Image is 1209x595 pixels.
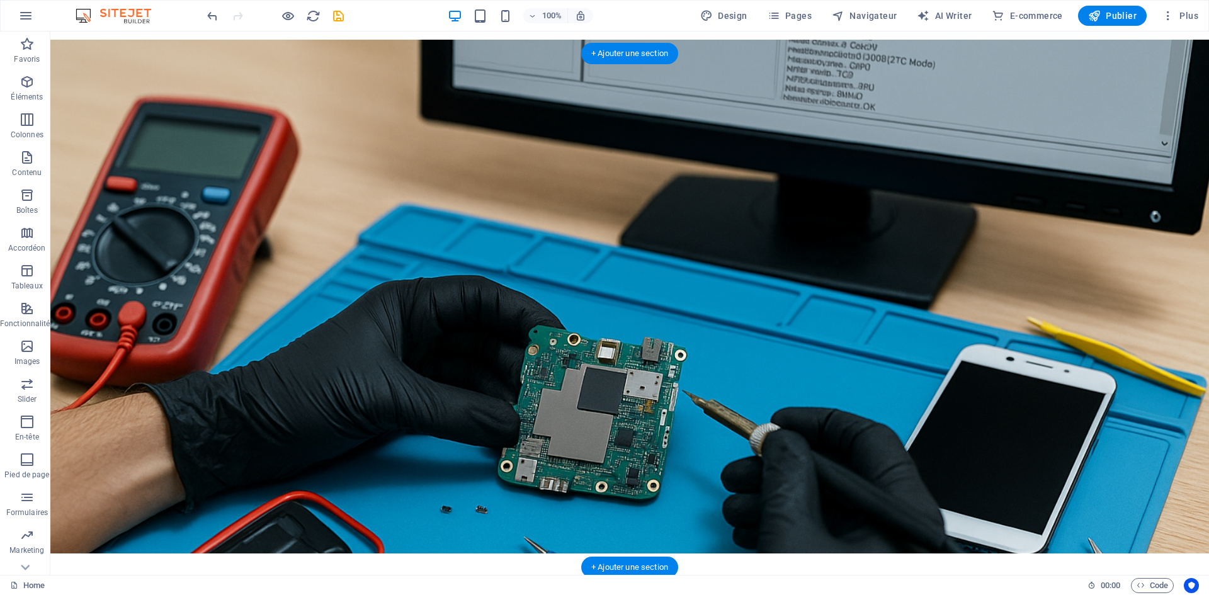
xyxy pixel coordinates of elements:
[18,394,37,404] p: Slider
[581,557,678,578] div: + Ajouter une section
[11,130,43,140] p: Colonnes
[6,507,48,518] p: Formulaires
[1110,581,1111,590] span: :
[1184,578,1199,593] button: Usercentrics
[331,9,346,23] i: Enregistrer (Ctrl+S)
[542,8,562,23] h6: 100%
[72,8,167,23] img: Editor Logo
[12,167,42,178] p: Contenu
[695,6,752,26] button: Design
[1088,9,1137,22] span: Publier
[205,8,220,23] button: undo
[827,6,902,26] button: Navigateur
[1087,578,1121,593] h6: Durée de la session
[205,9,220,23] i: Annuler : Supprimer les éléments (Ctrl+Z)
[695,6,752,26] div: Design (Ctrl+Alt+Y)
[992,9,1062,22] span: E-commerce
[14,356,40,366] p: Images
[917,9,972,22] span: AI Writer
[331,8,346,23] button: save
[4,470,49,480] p: Pied de page
[832,9,897,22] span: Navigateur
[1137,578,1168,593] span: Code
[280,8,295,23] button: Cliquez ici pour quitter le mode Aperçu et poursuivre l'édition.
[768,9,812,22] span: Pages
[305,8,321,23] button: reload
[9,545,44,555] p: Marketing
[11,92,43,102] p: Éléments
[16,205,38,215] p: Boîtes
[523,8,568,23] button: 100%
[987,6,1067,26] button: E-commerce
[1101,578,1120,593] span: 00 00
[581,43,678,64] div: + Ajouter une section
[1157,6,1203,26] button: Plus
[15,432,39,442] p: En-tête
[11,281,43,291] p: Tableaux
[763,6,817,26] button: Pages
[306,9,321,23] i: Actualiser la page
[8,243,45,253] p: Accordéon
[575,10,586,21] i: Lors du redimensionnement, ajuster automatiquement le niveau de zoom en fonction de l'appareil sé...
[14,54,40,64] p: Favoris
[10,578,45,593] a: Cliquez pour annuler la sélection. Double-cliquez pour ouvrir Pages.
[1162,9,1198,22] span: Plus
[912,6,977,26] button: AI Writer
[1078,6,1147,26] button: Publier
[700,9,747,22] span: Design
[1131,578,1174,593] button: Code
